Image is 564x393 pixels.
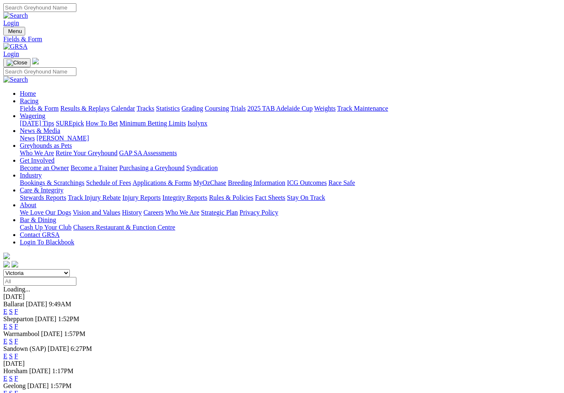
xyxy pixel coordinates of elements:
a: Become an Owner [20,164,69,171]
a: Login [3,50,19,57]
a: F [14,353,18,360]
span: Sandown (SAP) [3,345,46,352]
span: [DATE] [48,345,69,352]
a: E [3,375,7,382]
a: E [3,353,7,360]
div: Bar & Dining [20,224,561,231]
div: Racing [20,105,561,112]
a: Cash Up Your Club [20,224,71,231]
a: Coursing [205,105,229,112]
div: [DATE] [3,293,561,301]
a: Track Injury Rebate [68,194,121,201]
a: Integrity Reports [162,194,207,201]
button: Toggle navigation [3,58,31,67]
a: Schedule of Fees [86,179,131,186]
span: 1:17PM [52,367,73,374]
a: Syndication [186,164,218,171]
a: GAP SA Assessments [119,149,177,156]
span: 9:49AM [49,301,71,308]
a: F [14,323,18,330]
a: E [3,308,7,315]
img: Search [3,76,28,83]
span: Menu [8,28,22,34]
a: Strategic Plan [201,209,238,216]
span: Warrnambool [3,330,40,337]
div: News & Media [20,135,561,142]
div: Get Involved [20,164,561,172]
a: Who We Are [165,209,199,216]
span: [DATE] [29,367,51,374]
a: ICG Outcomes [287,179,327,186]
a: S [9,308,13,315]
a: Become a Trainer [71,164,118,171]
a: F [14,338,18,345]
a: Bar & Dining [20,216,56,223]
a: S [9,323,13,330]
a: Rules & Policies [209,194,254,201]
a: We Love Our Dogs [20,209,71,216]
a: S [9,338,13,345]
span: 1:57PM [50,382,72,389]
a: Wagering [20,112,45,119]
button: Toggle navigation [3,27,25,36]
a: Race Safe [328,179,355,186]
a: Retire Your Greyhound [56,149,118,156]
a: Bookings & Scratchings [20,179,84,186]
a: Tracks [137,105,154,112]
a: F [14,308,18,315]
input: Search [3,67,76,76]
a: Privacy Policy [239,209,278,216]
a: History [122,209,142,216]
a: Results & Replays [60,105,109,112]
a: About [20,201,36,208]
img: Close [7,59,27,66]
a: Isolynx [187,120,207,127]
a: Track Maintenance [337,105,388,112]
a: Contact GRSA [20,231,59,238]
a: News & Media [20,127,60,134]
a: MyOzChase [193,179,226,186]
a: Weights [314,105,336,112]
div: [DATE] [3,360,561,367]
span: [DATE] [41,330,63,337]
img: Search [3,12,28,19]
a: Racing [20,97,38,104]
img: logo-grsa-white.png [32,58,39,64]
input: Select date [3,277,76,286]
span: 6:27PM [71,345,92,352]
a: S [9,353,13,360]
a: Stewards Reports [20,194,66,201]
span: Horsham [3,367,28,374]
a: Breeding Information [228,179,285,186]
a: Login To Blackbook [20,239,74,246]
span: 1:52PM [58,315,79,322]
img: GRSA [3,43,28,50]
span: [DATE] [27,382,49,389]
a: Care & Integrity [20,187,64,194]
a: Who We Are [20,149,54,156]
a: Fields & Form [20,105,59,112]
input: Search [3,3,76,12]
span: [DATE] [26,301,47,308]
span: Ballarat [3,301,24,308]
a: [PERSON_NAME] [36,135,89,142]
a: Grading [182,105,203,112]
div: Greyhounds as Pets [20,149,561,157]
a: Login [3,19,19,26]
a: Calendar [111,105,135,112]
div: Care & Integrity [20,194,561,201]
a: Chasers Restaurant & Function Centre [73,224,175,231]
a: [DATE] Tips [20,120,54,127]
span: 1:57PM [64,330,85,337]
a: S [9,375,13,382]
img: logo-grsa-white.png [3,253,10,259]
a: Trials [230,105,246,112]
a: Applications & Forms [133,179,192,186]
a: 2025 TAB Adelaide Cup [247,105,313,112]
a: Get Involved [20,157,55,164]
a: Fields & Form [3,36,561,43]
a: E [3,323,7,330]
div: Industry [20,179,561,187]
span: Geelong [3,382,26,389]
